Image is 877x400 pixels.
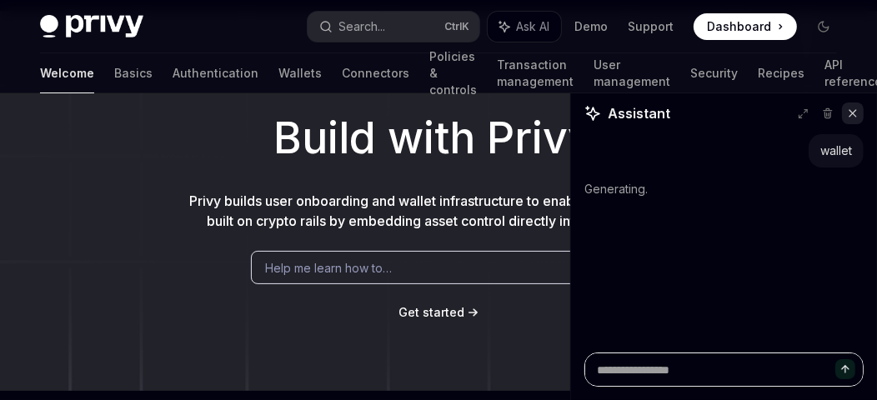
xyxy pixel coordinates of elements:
button: Ask AI [488,12,561,42]
div: wallet [820,142,852,159]
span: Dashboard [707,18,771,35]
h1: Build with Privy. [27,106,850,171]
span: Ctrl K [444,20,469,33]
div: Search... [339,17,386,37]
span: Ask AI [516,18,549,35]
img: dark logo [40,15,143,38]
a: Wallets [278,53,322,93]
span: Help me learn how to… [265,259,392,277]
a: Support [628,18,674,35]
a: Connectors [342,53,409,93]
a: User management [594,53,670,93]
a: Policies & controls [429,53,477,93]
a: Welcome [40,53,94,93]
a: Authentication [173,53,258,93]
a: Dashboard [694,13,797,40]
a: Get started [399,304,465,321]
a: Demo [574,18,608,35]
a: Security [690,53,738,93]
a: Basics [114,53,153,93]
a: Recipes [758,53,804,93]
span: Privy builds user onboarding and wallet infrastructure to enable better products built on crypto ... [190,192,688,229]
button: Send message [835,359,855,379]
span: Assistant [608,103,670,123]
a: Transaction management [497,53,574,93]
button: Search...CtrlK [308,12,480,42]
button: Toggle dark mode [810,13,837,40]
span: Get started [399,305,465,319]
div: Generating. [584,167,864,211]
